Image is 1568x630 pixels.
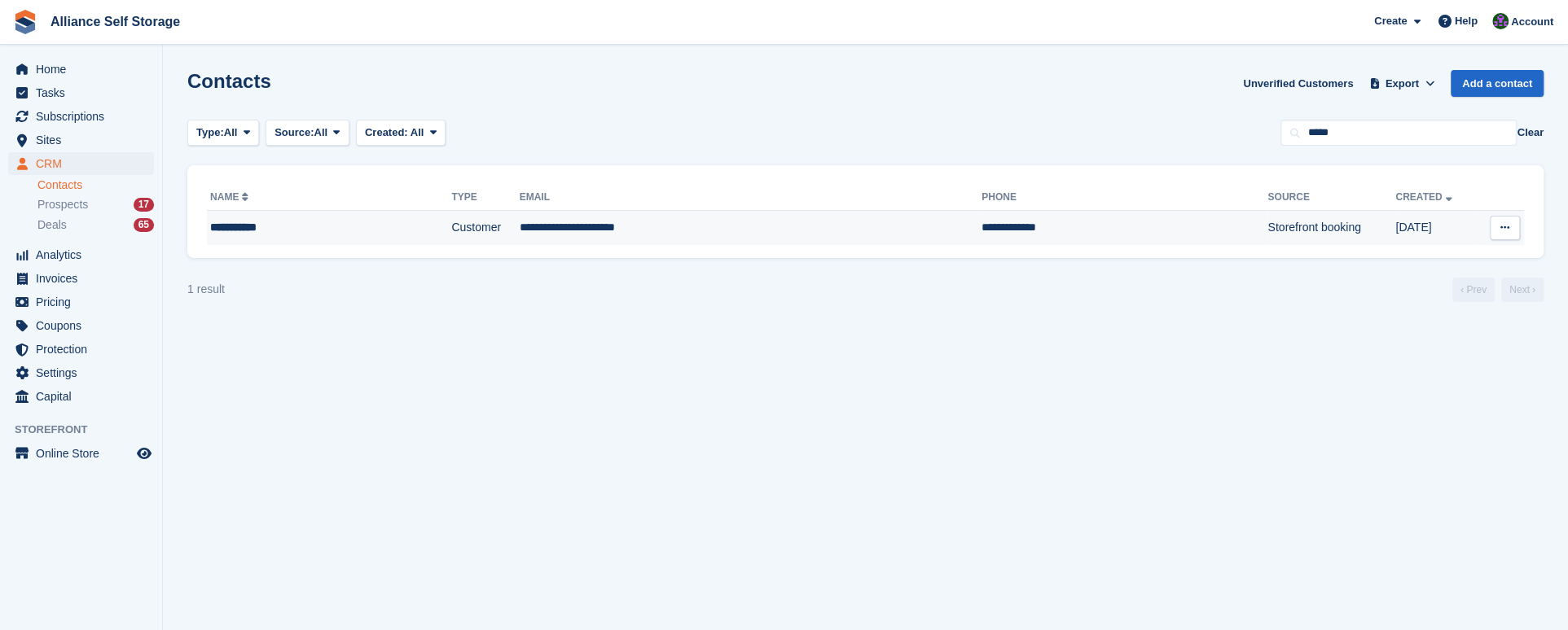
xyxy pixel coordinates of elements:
a: menu [8,361,154,384]
th: Email [520,185,982,211]
span: Settings [36,361,134,384]
span: Capital [36,385,134,408]
span: Tasks [36,81,134,104]
button: Type: All [187,120,259,147]
button: Created: All [356,120,446,147]
nav: Page [1449,278,1547,302]
span: Help [1455,13,1478,29]
span: Sites [36,129,134,151]
span: Pricing [36,291,134,313]
span: Type: [196,125,224,141]
img: Romilly Norton [1492,13,1509,29]
span: CRM [36,152,134,175]
a: menu [8,442,154,465]
a: menu [8,267,154,290]
span: Prospects [37,197,88,212]
td: [DATE] [1395,211,1477,245]
a: menu [8,243,154,266]
a: menu [8,81,154,104]
a: menu [8,385,154,408]
div: 65 [134,218,154,232]
a: Name [210,191,252,203]
span: Created: [365,126,408,138]
span: Analytics [36,243,134,266]
div: 1 result [187,281,225,298]
h1: Contacts [187,70,271,92]
span: Protection [36,338,134,361]
button: Export [1366,70,1438,97]
th: Type [451,185,519,211]
th: Source [1267,185,1395,211]
div: 17 [134,198,154,212]
span: Invoices [36,267,134,290]
a: menu [8,314,154,337]
a: Next [1501,278,1544,302]
a: Previous [1452,278,1495,302]
img: stora-icon-8386f47178a22dfd0bd8f6a31ec36ba5ce8667c1dd55bd0f319d3a0aa187defe.svg [13,10,37,34]
a: menu [8,105,154,128]
span: Storefront [15,422,162,438]
span: Subscriptions [36,105,134,128]
th: Phone [982,185,1267,211]
a: menu [8,129,154,151]
button: Source: All [266,120,349,147]
a: Created [1395,191,1455,203]
span: Deals [37,217,67,233]
span: Online Store [36,442,134,465]
span: All [224,125,238,141]
a: Unverified Customers [1236,70,1359,97]
a: Alliance Self Storage [44,8,187,35]
span: Home [36,58,134,81]
span: All [411,126,424,138]
span: Export [1386,76,1419,92]
span: Coupons [36,314,134,337]
a: menu [8,152,154,175]
span: Create [1374,13,1407,29]
a: Prospects 17 [37,196,154,213]
a: Deals 65 [37,217,154,234]
span: Account [1511,14,1553,30]
span: All [314,125,328,141]
td: Customer [451,211,519,245]
span: Source: [275,125,314,141]
a: Add a contact [1451,70,1544,97]
a: menu [8,58,154,81]
a: Preview store [134,444,154,463]
button: Clear [1517,125,1544,141]
a: Contacts [37,177,154,193]
td: Storefront booking [1267,211,1395,245]
a: menu [8,291,154,313]
a: menu [8,338,154,361]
